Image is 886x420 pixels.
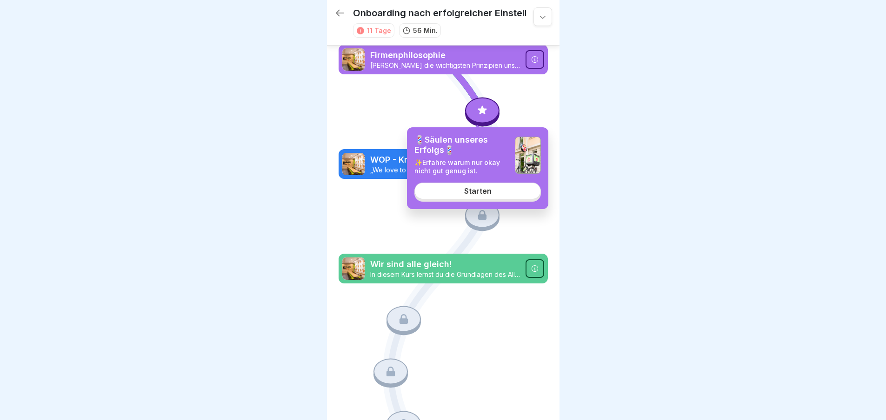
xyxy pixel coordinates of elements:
[370,258,520,270] p: Wir sind alle gleich!
[464,187,492,195] div: Starten
[370,154,520,166] p: WOP - Knigge
[367,26,391,35] div: 11 Tage
[413,26,438,35] p: 56 Min.
[370,166,520,174] p: „We love to entertain you“ 🤩
[370,270,520,279] p: In diesem Kurs lernst du die Grundlagen des Allgemeinen Gleichbehandlungsgesetzes kennen und wie ...
[370,61,520,70] p: [PERSON_NAME] die wichtigsten Prinzipien unserer Firmenphilosophie kennen und erfahre, wie wir ei...
[414,158,507,175] p: ✨Erfahre warum nur okay nicht gut genug ist.
[414,135,507,155] p: 💈Säulen unseres Erfolgs💈
[342,257,365,280] img: vyxc9rpy3uuprls3x1o2ia12.png
[414,183,541,199] a: Starten
[342,153,365,175] img: qy5a4kwxtfoz4tgpbpf12eba.png
[353,7,544,19] p: Onboarding nach erfolgreicher Einstellung
[342,48,365,71] img: fxv4383mwh9mhj13uneyajy6.png
[370,49,520,61] p: Firmenphilosophie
